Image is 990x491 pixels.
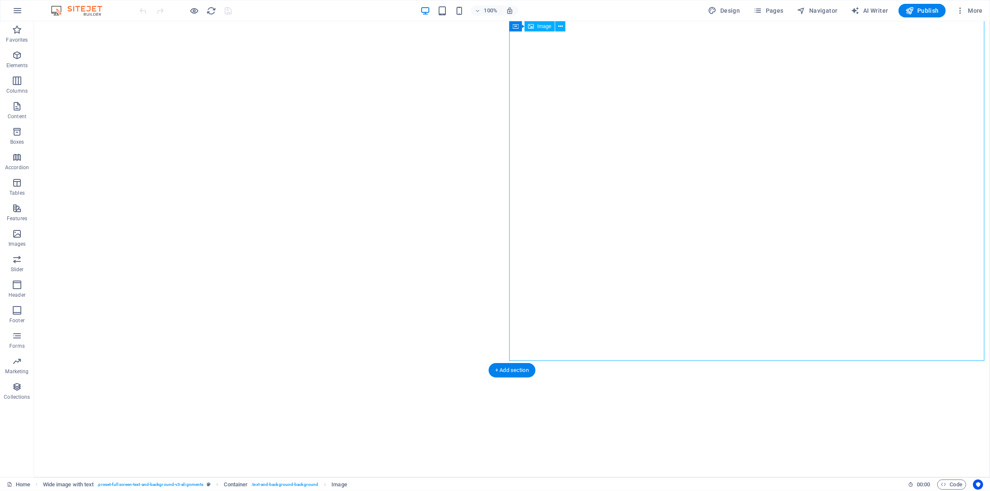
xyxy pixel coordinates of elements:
[794,4,841,17] button: Navigator
[941,480,962,490] span: Code
[7,215,27,222] p: Features
[708,6,740,15] span: Design
[899,4,946,17] button: Publish
[851,6,888,15] span: AI Writer
[908,480,930,490] h6: Session time
[973,480,983,490] button: Usercentrics
[9,317,25,324] p: Footer
[43,480,347,490] nav: breadcrumb
[207,482,211,487] i: This element is a customizable preset
[331,480,347,490] span: Click to select. Double-click to edit
[537,24,551,29] span: Image
[49,6,113,16] img: Editor Logo
[6,88,28,94] p: Columns
[11,266,24,273] p: Slider
[43,480,94,490] span: Click to select. Double-click to edit
[956,6,983,15] span: More
[206,6,217,16] button: reload
[6,62,28,69] p: Elements
[10,139,24,145] p: Boxes
[9,190,25,196] p: Tables
[705,4,744,17] button: Design
[488,363,536,377] div: + Add section
[7,480,30,490] a: Click to cancel selection. Double-click to open Pages
[207,6,217,16] i: Reload page
[750,4,787,17] button: Pages
[9,343,25,349] p: Forms
[937,480,966,490] button: Code
[905,6,939,15] span: Publish
[753,6,783,15] span: Pages
[923,481,924,488] span: :
[8,113,26,120] p: Content
[848,4,892,17] button: AI Writer
[5,368,29,375] p: Marketing
[4,394,30,400] p: Collections
[484,6,497,16] h6: 100%
[506,7,514,14] i: On resize automatically adjust zoom level to fit chosen device.
[917,480,930,490] span: 00 00
[97,480,203,490] span: . preset-fullscreen-text-and-background-v3-alignments
[6,37,28,43] p: Favorites
[5,164,29,171] p: Accordion
[9,241,26,247] p: Images
[9,292,26,298] p: Header
[797,6,838,15] span: Navigator
[953,4,986,17] button: More
[251,480,318,490] span: . text-and-background-background
[189,6,200,16] button: Click here to leave preview mode and continue editing
[705,4,744,17] div: Design (Ctrl+Alt+Y)
[471,6,501,16] button: 100%
[224,480,248,490] span: Click to select. Double-click to edit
